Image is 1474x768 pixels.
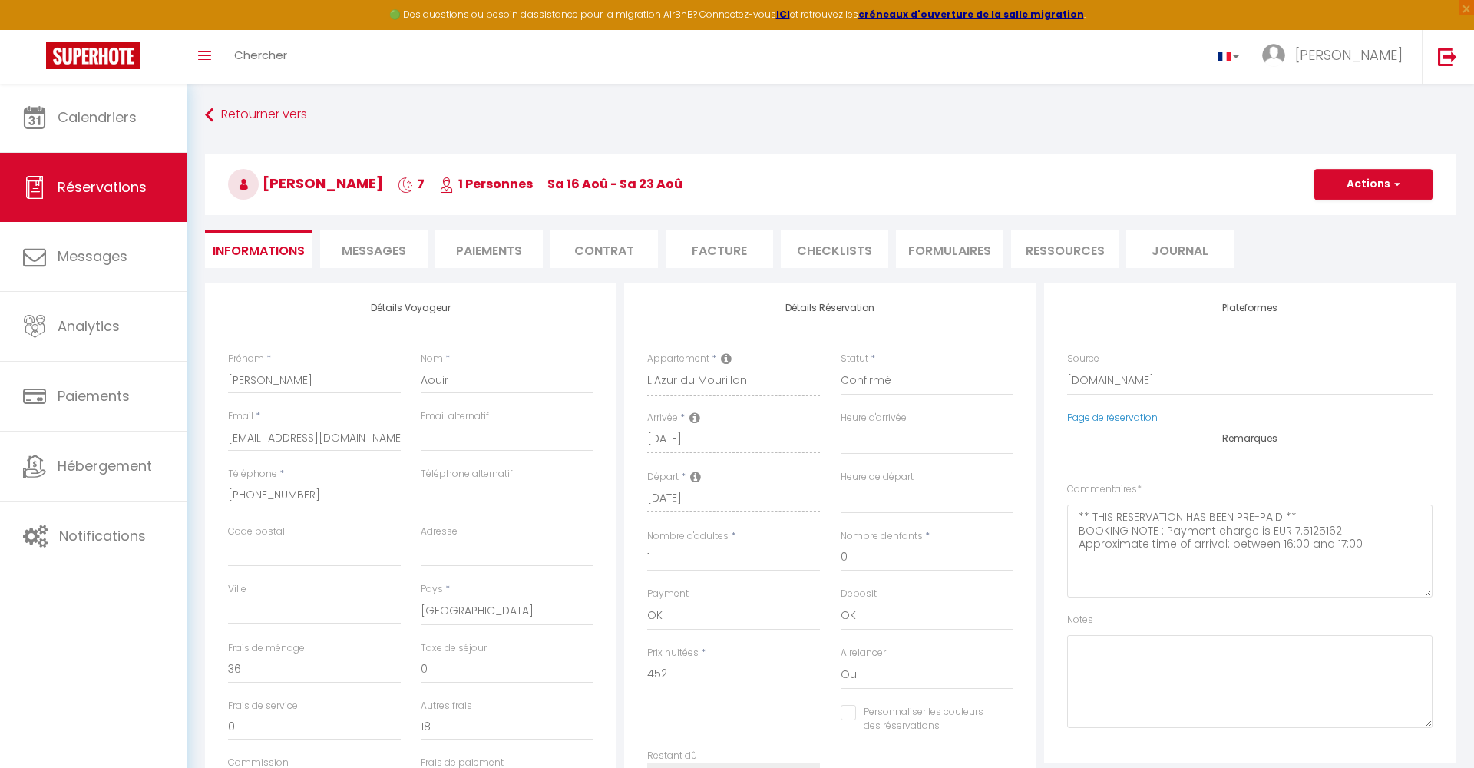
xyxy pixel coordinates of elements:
[228,409,253,424] label: Email
[1295,45,1403,65] span: [PERSON_NAME]
[781,230,888,268] li: CHECKLISTS
[205,101,1456,129] a: Retourner vers
[896,230,1003,268] li: FORMULAIRES
[666,230,773,268] li: Facture
[398,175,425,193] span: 7
[58,386,130,406] span: Paiements
[342,242,406,260] span: Messages
[223,30,299,84] a: Chercher
[841,587,877,601] label: Deposit
[647,529,729,544] label: Nombre d'adultes
[421,467,513,482] label: Téléphone alternatif
[647,303,1013,313] h4: Détails Réservation
[647,411,678,425] label: Arrivée
[647,587,689,601] label: Payment
[421,525,458,539] label: Adresse
[1262,44,1285,67] img: ...
[547,175,682,193] span: sa 16 Aoû - sa 23 Aoû
[421,641,487,656] label: Taxe de séjour
[46,42,140,69] img: Super Booking
[12,6,58,52] button: Ouvrir le widget de chat LiveChat
[841,646,886,660] label: A relancer
[58,108,137,127] span: Calendriers
[228,699,298,713] label: Frais de service
[647,646,699,660] label: Prix nuitées
[647,470,679,485] label: Départ
[228,582,246,597] label: Ville
[1067,613,1093,627] label: Notes
[1067,303,1433,313] h4: Plateformes
[58,247,127,266] span: Messages
[841,411,907,425] label: Heure d'arrivée
[228,352,264,366] label: Prénom
[1067,482,1142,497] label: Commentaires
[841,470,914,485] label: Heure de départ
[228,467,277,482] label: Téléphone
[1438,47,1457,66] img: logout
[439,175,533,193] span: 1 Personnes
[435,230,543,268] li: Paiements
[421,582,443,597] label: Pays
[550,230,658,268] li: Contrat
[58,456,152,475] span: Hébergement
[234,47,287,63] span: Chercher
[647,749,697,763] label: Restant dû
[1126,230,1234,268] li: Journal
[647,352,709,366] label: Appartement
[228,174,383,193] span: [PERSON_NAME]
[421,699,472,713] label: Autres frais
[421,352,443,366] label: Nom
[421,409,489,424] label: Email alternatif
[1314,169,1433,200] button: Actions
[228,641,305,656] label: Frais de ménage
[58,177,147,197] span: Réservations
[1251,30,1422,84] a: ... [PERSON_NAME]
[1067,352,1099,366] label: Source
[841,352,868,366] label: Statut
[841,529,923,544] label: Nombre d'enfants
[776,8,790,21] a: ICI
[1011,230,1119,268] li: Ressources
[228,303,593,313] h4: Détails Voyageur
[228,525,285,539] label: Code postal
[1067,433,1433,444] h4: Remarques
[205,230,312,268] li: Informations
[58,316,120,336] span: Analytics
[59,526,146,545] span: Notifications
[1067,411,1158,424] a: Page de réservation
[858,8,1084,21] a: créneaux d'ouverture de la salle migration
